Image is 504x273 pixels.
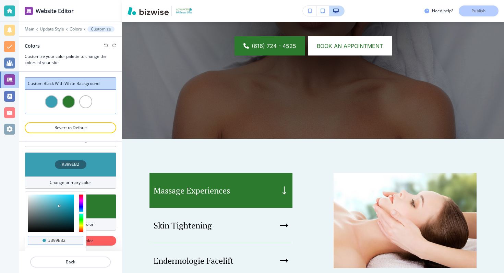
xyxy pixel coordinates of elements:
img: a056a3583ebd43b2ca8e8a8cff602ff5.webp [334,173,477,268]
button: Massage Experiences [149,173,292,208]
h4: Recommended Colors [28,251,83,256]
button: Book an appointment [308,36,392,55]
button: Update Style [40,27,64,32]
img: editor icon [25,7,33,15]
a: (616) 724 - 4525 [235,36,305,55]
button: Help [92,214,137,241]
h3: Need help? [432,8,453,14]
div: Send us a messageWe'll be back online in 2 hours [7,132,130,158]
div: DropInBlog Guide [10,206,127,219]
span: Home [15,231,31,236]
p: Revert to Default [34,125,107,131]
span: Help [109,231,120,236]
div: Recent message [14,98,123,105]
button: Search for help [10,164,127,178]
img: Your Logo [175,7,193,14]
button: Messages [46,214,91,241]
button: Revert to Default [25,122,116,133]
div: • [DATE] [50,115,69,122]
div: DropInBlog Guide [14,209,115,216]
div: Profile image for SupportYou’ll get replies here and in your email: ✉️ [EMAIL_ADDRESS][DOMAIN_NAM... [7,102,130,128]
button: Customize [87,26,115,32]
p: Endermologie Facelift [154,256,233,266]
div: Bizwise [31,115,48,122]
div: Recent messageProfile image for SupportYou’ll get replies here and in your email: ✉️ [EMAIL_ADDRE... [7,92,130,128]
p: Hi [PERSON_NAME] 👋 [14,49,123,72]
h3: Customize your color palette to change the colors of your site [25,53,116,66]
button: Skin Tightening [149,208,292,243]
span: Book an appointment [317,42,383,50]
img: Bizwise Logo [128,7,169,15]
h2: Colors [25,42,40,49]
div: Connect Bizwise Email to Gmail [14,183,115,190]
p: Back [31,259,110,265]
button: Main [25,27,34,32]
div: Connect Bizwise Email to Gmail [10,181,127,193]
span: You’ll get replies here and in your email: ✉️ [EMAIL_ADDRESS][DOMAIN_NAME] The team will reply as... [31,109,319,114]
div: Send us a message [14,137,115,145]
p: How can we help? [14,72,123,84]
span: Search for help [14,167,56,175]
div: Google Tag Manager Guide [10,193,127,206]
h4: Change primary color [50,179,91,186]
p: Skin Tightening [154,220,212,231]
p: EXPERIENCE OUR ADVANCED RELIEF THERAPY™ AND BEYOND WITH US [187,3,439,23]
h3: Custom Black with white background [28,80,113,87]
button: #399EB2Change primary color [25,152,116,189]
div: Profile image for Support [14,108,28,122]
p: Massage Experiences [154,185,230,196]
button: Back [30,257,111,268]
div: Profile image for Support [14,11,27,25]
h2: Website Editor [36,7,74,15]
div: Google Tag Manager Guide [14,196,115,203]
span: (616) 724 - 4525 [252,42,296,50]
div: We'll be back online in 2 hours [14,145,115,152]
h4: #399EB2 [62,161,79,167]
button: Colors [70,27,82,32]
div: Close [118,11,130,23]
p: Customize [91,27,111,32]
span: Messages [57,231,81,236]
